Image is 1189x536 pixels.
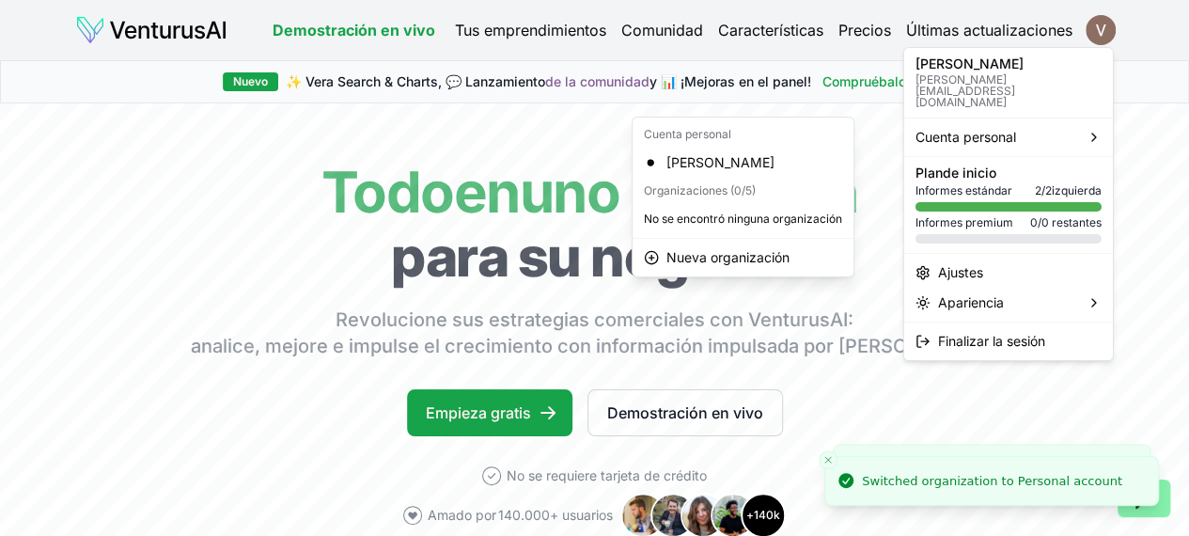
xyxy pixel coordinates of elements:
font: Empieza gratis [426,403,531,422]
font: / [1041,183,1045,197]
font: 2 [1035,183,1041,197]
font: Demostración en vivo [273,21,435,39]
font: ✨ Vera Search & Charts, 💬 Lanzamiento [286,73,545,89]
font: Precios [838,21,891,39]
font: [PERSON_NAME] [915,55,1024,71]
font: de la comunidad [545,73,649,89]
font: izquierda [1052,183,1102,197]
font: Apariencia [938,294,1004,310]
font: / [1038,215,1041,229]
font: y 📊 ¡Mejoras en el panel! [649,73,811,89]
font: [PERSON_NAME] [666,154,774,170]
font: Organizaciones (0/5) [644,183,756,197]
font: No se encontró ninguna organización [644,212,842,226]
font: Informes estándar [915,183,1012,197]
font: Nueva organización [666,249,790,265]
font: de inicio [943,165,996,181]
font: Plan [915,165,943,181]
font: Compruébalos aquí [822,73,945,89]
font: Tus emprendimientos [455,21,606,39]
font: 2 [1045,183,1052,197]
font: Cuenta personal [644,127,731,141]
a: Ajustes [908,258,1109,288]
font: [PERSON_NAME][EMAIL_ADDRESS][DOMAIN_NAME] [915,72,1015,109]
img: ACg8ocKodDMNzAJMDRi0Fv36cIKyy_XJ8UmVEY3x_DkM09yGjMZQVQ=s96-c [1086,15,1116,45]
font: 0 [1030,215,1038,229]
button: Close toast [819,450,837,469]
div: Switched organization to Personal account [862,472,1122,491]
img: logo [75,15,227,45]
font: Informes premium [915,215,1013,229]
font: Últimas actualizaciones [906,21,1072,39]
font: Comunidad [621,21,703,39]
font: 0 [1041,215,1049,229]
font: restantes [1052,215,1102,229]
font: Finalizar la sesión [938,333,1045,349]
font: Ajustes [938,264,983,280]
font: Cuenta personal [915,129,1016,145]
font: Características [718,21,823,39]
font: Demostración en vivo [607,403,763,422]
font: Nuevo [233,74,268,88]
